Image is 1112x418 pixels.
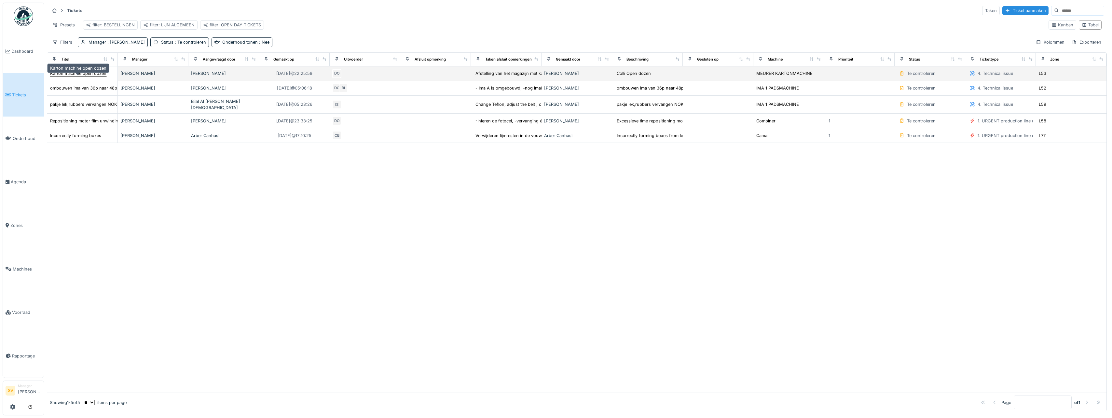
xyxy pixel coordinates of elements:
[6,386,15,396] li: SV
[120,101,186,107] div: [PERSON_NAME]
[86,22,135,28] div: filter: BESTELLINGEN
[829,118,830,124] div: 1
[332,116,341,125] div: DO
[50,132,101,139] div: Incorrectly forming boxes
[62,57,69,62] div: Titel
[544,101,610,107] div: [PERSON_NAME]
[3,160,44,204] a: Agenda
[332,84,341,93] div: DO
[6,383,41,399] a: SV Manager[PERSON_NAME]
[50,85,117,91] div: ombouwen ima van 36p naar 48p
[13,266,41,272] span: Machines
[120,70,186,77] div: [PERSON_NAME]
[332,131,341,140] div: CB
[909,57,920,62] div: Status
[339,84,348,93] div: RI
[344,57,363,62] div: Uitvoerder
[12,92,41,98] span: Tickets
[18,383,41,397] li: [PERSON_NAME]
[838,57,853,62] div: Prioriteit
[907,132,936,139] div: Te controleren
[11,179,41,185] span: Agenda
[756,70,813,77] div: MEURER KARTONMACHINE
[143,22,195,28] div: filter: LIJN ALGEMEEN
[191,70,256,77] div: [PERSON_NAME]
[50,118,135,124] div: Repositioning motor film unwinding tube 2
[3,334,44,378] a: Rapportage
[475,101,573,107] div: Change Teflon, adjust the belt , clean and chan...
[222,39,269,45] div: Onderhoud tonen
[83,399,127,406] div: items per page
[697,57,719,62] div: Gesloten op
[18,383,41,388] div: Manager
[1039,132,1046,139] div: L77
[907,101,936,107] div: Te controleren
[544,132,610,139] div: Arber Canhasi
[191,98,256,111] div: Bilal Al [PERSON_NAME][DEMOGRAPHIC_DATA]
[907,70,936,77] div: Te controleren
[485,57,532,62] div: Taken afsluit opmerkingen
[544,70,610,77] div: [PERSON_NAME]
[829,132,830,139] div: 1
[49,37,75,47] div: Filters
[11,48,41,54] span: Dashboard
[120,118,186,124] div: [PERSON_NAME]
[756,118,776,124] div: Combiner
[617,85,684,91] div: ombouwen ima van 36p naar 48p
[203,22,261,28] div: filter: OPEN DAY TICKETS
[982,6,1000,15] div: Taken
[617,101,684,107] div: pakje lek,rubbers vervangen NOK
[64,7,85,14] strong: Tickets
[332,100,341,109] div: IS
[173,40,206,45] span: : Te controleren
[756,85,799,91] div: IMA 1 PADSMACHINE
[544,85,610,91] div: [PERSON_NAME]
[273,57,294,62] div: Gemaakt op
[1074,399,1080,406] strong: of 1
[276,101,312,107] div: [DATE] @ 05:23:26
[1039,70,1046,77] div: L53
[1050,57,1059,62] div: Zone
[617,118,688,124] div: Excessieve time repositioning motor
[980,57,999,62] div: Tickettype
[475,70,559,77] div: Afstelling van het magazijn met kartonnen
[907,118,936,124] div: Te controleren
[277,85,312,91] div: [DATE] @ 05:06:18
[1033,37,1067,47] div: Kolommen
[50,101,117,107] div: pakje lek,rubbers vervangen NOK
[475,118,572,124] div: -Inleren de fotocel, -vervanging één zijde remk...
[1051,22,1073,28] div: Kanban
[756,101,799,107] div: IMA 1 PADSMACHINE
[10,222,41,229] span: Zones
[1001,399,1011,406] div: Page
[626,57,649,62] div: Beschrijving
[3,117,44,160] a: Onderhoud
[120,132,186,139] div: [PERSON_NAME]
[556,57,580,62] div: Gemaakt door
[276,70,312,77] div: [DATE] @ 22:25:59
[50,399,80,406] div: Showing 1 - 5 of 5
[89,39,145,45] div: Manager
[1082,22,1099,28] div: Tabel
[12,353,41,359] span: Rapportage
[768,57,783,62] div: Machine
[50,70,106,77] div: Karton machine open dozen
[120,85,186,91] div: [PERSON_NAME]
[617,132,715,139] div: Incorrectly forming boxes from left forming hea...
[106,40,145,45] span: : [PERSON_NAME]
[978,70,1013,77] div: 4. Technical issue
[161,39,206,45] div: Status
[1039,101,1046,107] div: L59
[475,132,575,139] div: Verwijderen lijmresten in de vouwschacht. Op te...
[14,7,33,26] img: Badge_color-CXgf-gQk.svg
[3,291,44,334] a: Voorraad
[978,85,1013,91] div: 4. Technical issue
[1039,85,1046,91] div: L52
[978,132,1052,139] div: 1. URGENT production line disruption
[3,204,44,247] a: Zones
[258,40,269,45] span: : Nee
[3,247,44,291] a: Machines
[191,85,256,91] div: [PERSON_NAME]
[191,118,256,124] div: [PERSON_NAME]
[756,132,767,139] div: Cama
